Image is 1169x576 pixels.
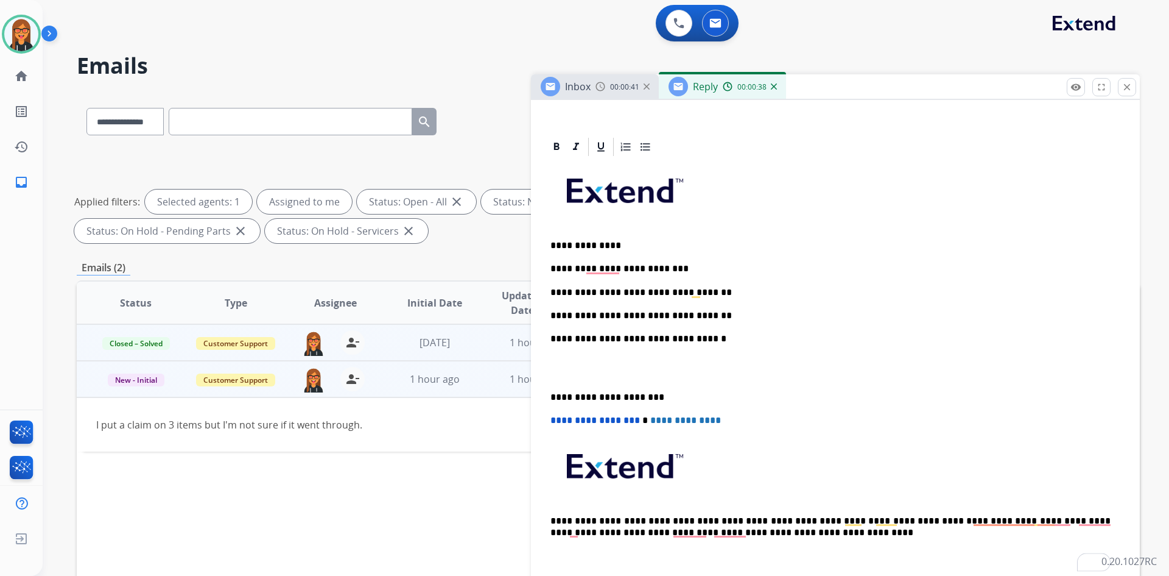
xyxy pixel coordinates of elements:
div: Underline [592,138,610,156]
div: Status: On Hold - Servicers [265,219,428,243]
img: agent-avatar [301,367,326,393]
img: agent-avatar [301,330,326,356]
span: Customer Support [196,374,275,386]
span: Inbox [565,80,591,93]
span: Type [225,296,247,310]
p: Applied filters: [74,194,140,209]
span: Initial Date [407,296,462,310]
div: Assigned to me [257,190,352,214]
span: Assignee [314,296,357,310]
div: Status: On Hold - Pending Parts [74,219,260,243]
span: Updated Date [495,288,550,318]
span: Closed – Solved [102,337,170,350]
p: 0.20.1027RC [1101,554,1157,569]
span: 1 hour ago [510,372,560,386]
mat-icon: close [233,224,248,238]
p: Emails (2) [77,260,130,276]
div: Ordered List [617,138,635,156]
div: Bullet List [636,138,655,156]
div: Bold [547,138,566,156]
h2: Emails [77,54,1140,78]
mat-icon: search [417,115,432,129]
mat-icon: close [449,194,464,209]
span: 00:00:41 [610,82,639,92]
span: Customer Support [196,337,275,350]
span: 1 hour ago [410,372,460,386]
span: [DATE] [420,336,450,349]
div: Status: Open - All [357,190,476,214]
span: 1 hour ago [510,336,560,349]
div: Selected agents: 1 [145,190,252,214]
mat-icon: history [14,140,29,154]
div: I put a claim on 3 items but I'm not sure if it went through. [96,418,921,432]
mat-icon: person_remove [345,372,360,386]
mat-icon: remove_red_eye [1070,82,1081,93]
mat-icon: person_remove [345,335,360,350]
mat-icon: fullscreen [1096,82,1107,93]
mat-icon: close [401,224,416,238]
span: New - Initial [108,374,164,386]
span: Reply [693,80,718,93]
mat-icon: inbox [14,175,29,190]
span: Status [120,296,152,310]
mat-icon: home [14,69,29,84]
div: Italic [567,138,585,156]
mat-icon: close [1122,82,1132,93]
mat-icon: list_alt [14,104,29,119]
span: 00:00:38 [737,82,767,92]
div: Status: New - Initial [481,190,609,214]
img: avatar [4,17,38,51]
